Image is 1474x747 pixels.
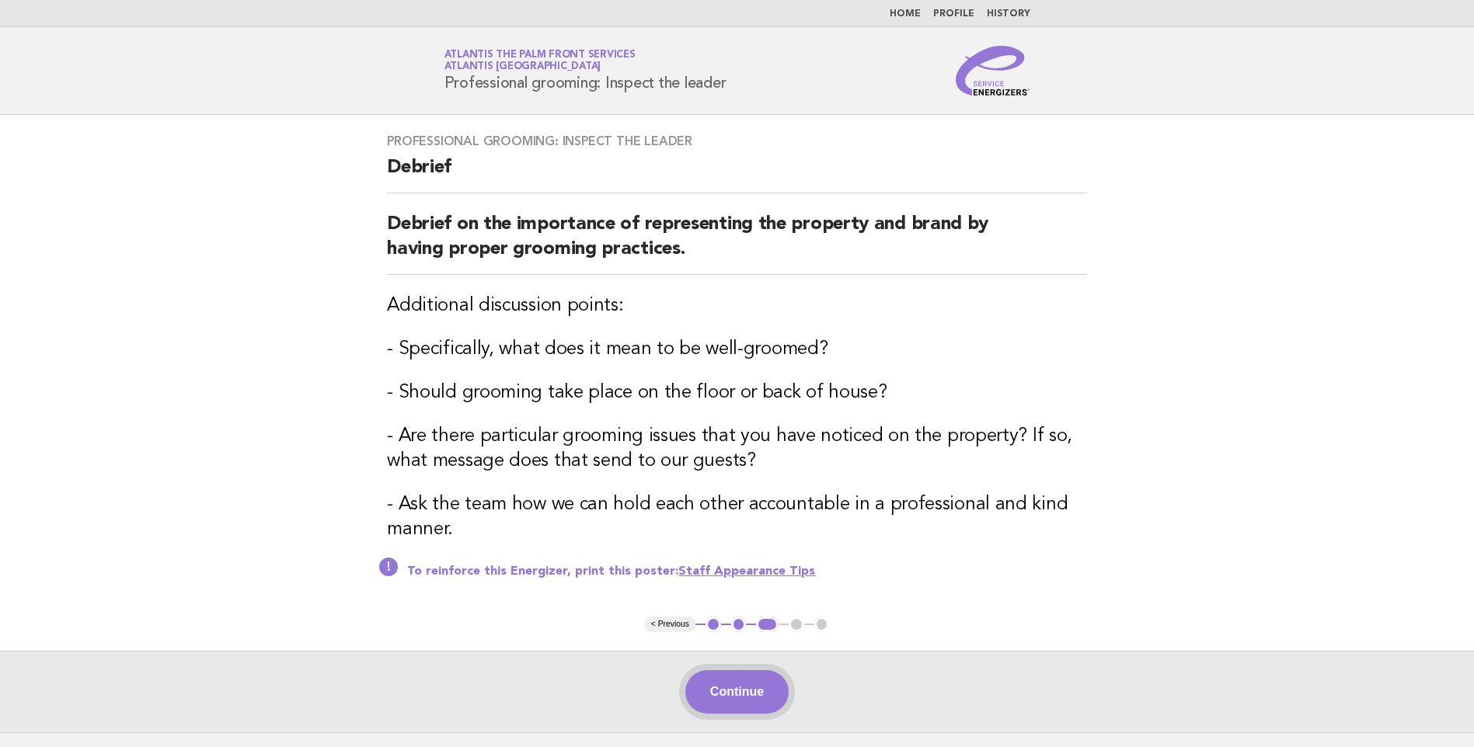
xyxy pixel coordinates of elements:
[444,50,727,91] h1: Professional grooming: Inspect the leader
[444,50,636,71] a: Atlantis The Palm Front ServicesAtlantis [GEOGRAPHIC_DATA]
[387,134,1087,149] h3: Professional grooming: Inspect the leader
[645,617,695,632] button: < Previous
[387,294,1087,318] h3: Additional discussion points:
[890,9,921,19] a: Home
[387,492,1087,542] h3: - Ask the team how we can hold each other accountable in a professional and kind manner.
[987,9,1030,19] a: History
[387,380,1087,405] h3: - Should grooming take place on the floor or back of house?
[685,670,789,714] button: Continue
[956,46,1030,96] img: Service Energizers
[678,565,815,578] a: Staff Appearance Tips
[387,424,1087,474] h3: - Are there particular grooming issues that you have noticed on the property? If so, what message...
[387,337,1087,362] h3: - Specifically, what does it mean to be well-groomed?
[444,62,601,72] span: Atlantis [GEOGRAPHIC_DATA]
[387,212,1087,275] h2: Debrief on the importance of representing the property and brand by having proper grooming practi...
[933,9,974,19] a: Profile
[731,617,747,632] button: 2
[387,155,1087,193] h2: Debrief
[756,617,779,632] button: 3
[407,564,1087,579] p: To reinforce this Energizer, print this poster:
[706,617,721,632] button: 1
